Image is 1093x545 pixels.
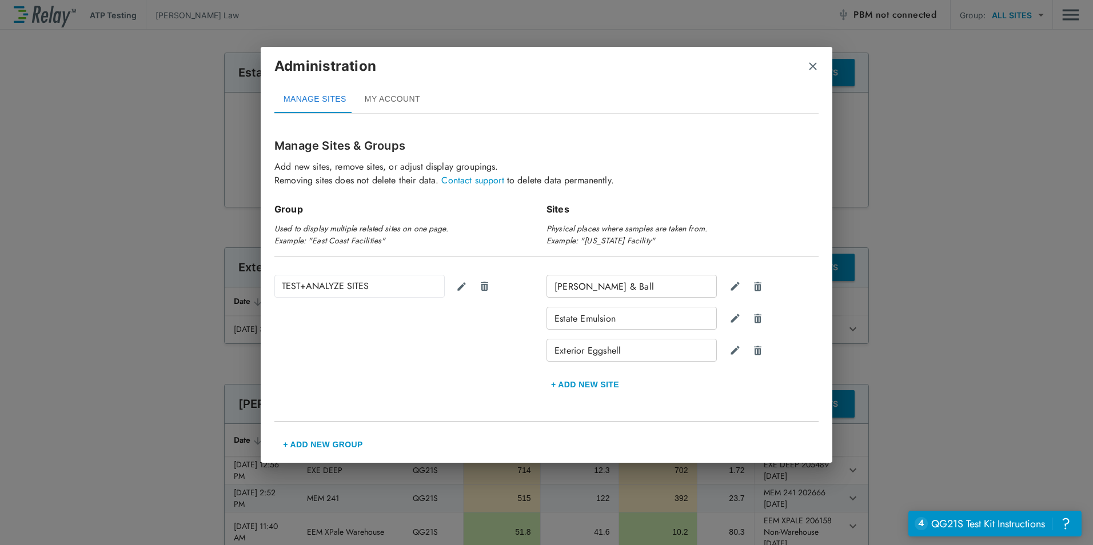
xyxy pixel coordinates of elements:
[723,275,745,298] button: Edit site
[441,174,504,187] a: Contact support
[456,281,467,292] img: edit icon
[546,307,717,330] div: Estate Emulsion
[274,431,372,458] button: + Add New Group
[274,56,376,77] p: Administration
[752,313,763,324] img: Delete site
[752,345,763,356] img: Delete site
[745,307,768,330] button: Delete site
[274,223,448,246] em: Used to display multiple related sites on one page. Example: "East Coast Facilities"
[807,61,819,72] img: Close
[546,307,819,330] div: Estate Emulsion edit iconDrawer Icon
[723,339,745,362] button: Edit site
[546,223,707,246] em: Physical places where samples are taken from. Example: "[US_STATE] Facility"
[745,339,768,362] button: Delete site
[546,202,819,216] p: Sites
[546,339,819,362] div: Exterior Eggshell edit iconDrawer Icon
[274,86,356,113] button: MANAGE SITES
[723,307,745,330] button: Edit site
[546,275,819,298] div: [PERSON_NAME] & Ball edit iconDrawer Icon
[274,160,819,187] p: Add new sites, remove sites, or adjust display groupings. Removing sites does not delete their da...
[356,86,429,113] button: MY ACCOUNT
[546,275,717,298] div: [PERSON_NAME] & Ball
[729,344,741,356] img: Edit site
[274,275,445,298] div: TEST+ANALYZE SITES
[729,312,741,324] img: Edit site
[908,511,1082,536] iframe: Resource center
[274,202,546,216] p: Group
[729,280,741,292] img: Edit site
[807,61,819,72] button: close
[546,371,624,398] button: + Add new Site
[752,281,763,292] img: Delete site
[546,339,717,362] div: Exterior Eggshell
[274,137,819,154] p: Manage Sites & Groups
[472,275,495,298] button: Delete group
[745,275,768,298] button: Delete site
[479,280,490,292] img: Delete Icon
[449,275,472,298] button: Edit group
